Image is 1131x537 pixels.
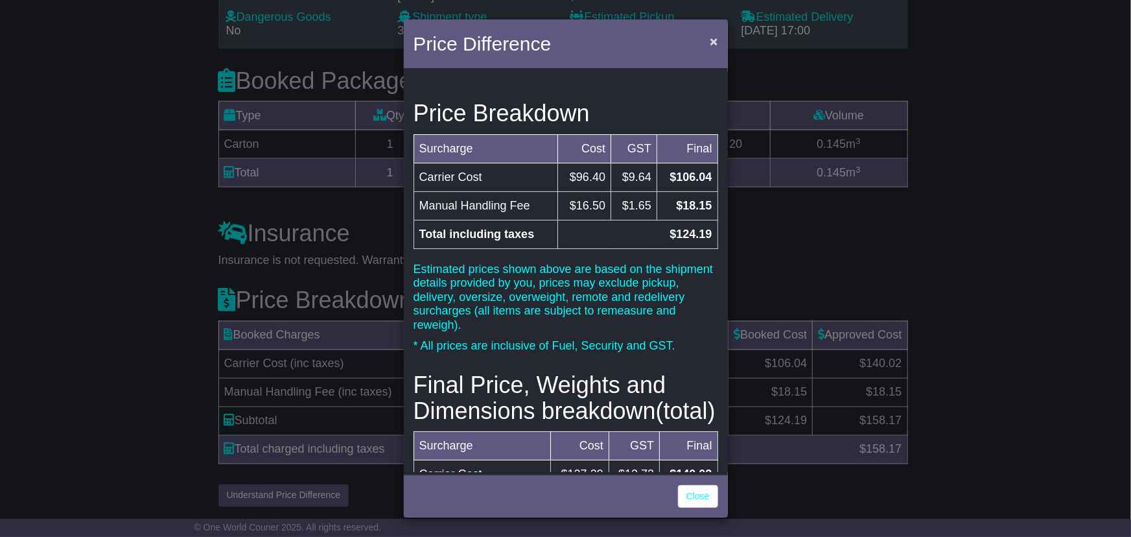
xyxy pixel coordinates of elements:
[414,220,557,248] td: Total including taxes
[611,191,657,220] td: $1.65
[414,29,552,58] h4: Price Difference
[557,220,717,248] td: $124.19
[414,134,557,163] td: Surcharge
[609,432,659,460] td: GST
[414,432,551,460] td: Surcharge
[414,191,557,220] td: Manual Handling Fee
[609,460,659,489] td: $12.73
[611,163,657,191] td: $9.64
[710,34,717,49] span: ×
[703,28,724,54] button: Close
[557,191,611,220] td: $16.50
[414,372,718,424] h3: Final Price, Weights and Dimensions breakdown(total)
[551,432,609,460] td: Cost
[414,339,718,353] p: * All prices are inclusive of Fuel, Security and GST.
[660,460,717,489] td: $140.02
[557,134,611,163] td: Cost
[678,485,718,508] a: Close
[660,432,717,460] td: Final
[611,134,657,163] td: GST
[414,163,557,191] td: Carrier Cost
[657,134,717,163] td: Final
[414,460,551,489] td: Carrier Cost
[414,101,718,126] h3: Price Breakdown
[657,163,717,191] td: $106.04
[551,460,609,489] td: $127.29
[657,191,717,220] td: $18.15
[414,263,718,333] p: Estimated prices shown above are based on the shipment details provided by you, prices may exclud...
[557,163,611,191] td: $96.40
